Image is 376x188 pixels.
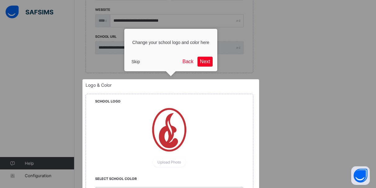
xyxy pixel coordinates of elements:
[351,166,370,185] button: Open asap
[124,29,217,71] div: Change your school logo and color here
[180,57,196,67] button: Back
[129,33,213,52] div: Change your school logo and color here
[129,57,142,66] button: Skip
[197,57,213,67] button: Next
